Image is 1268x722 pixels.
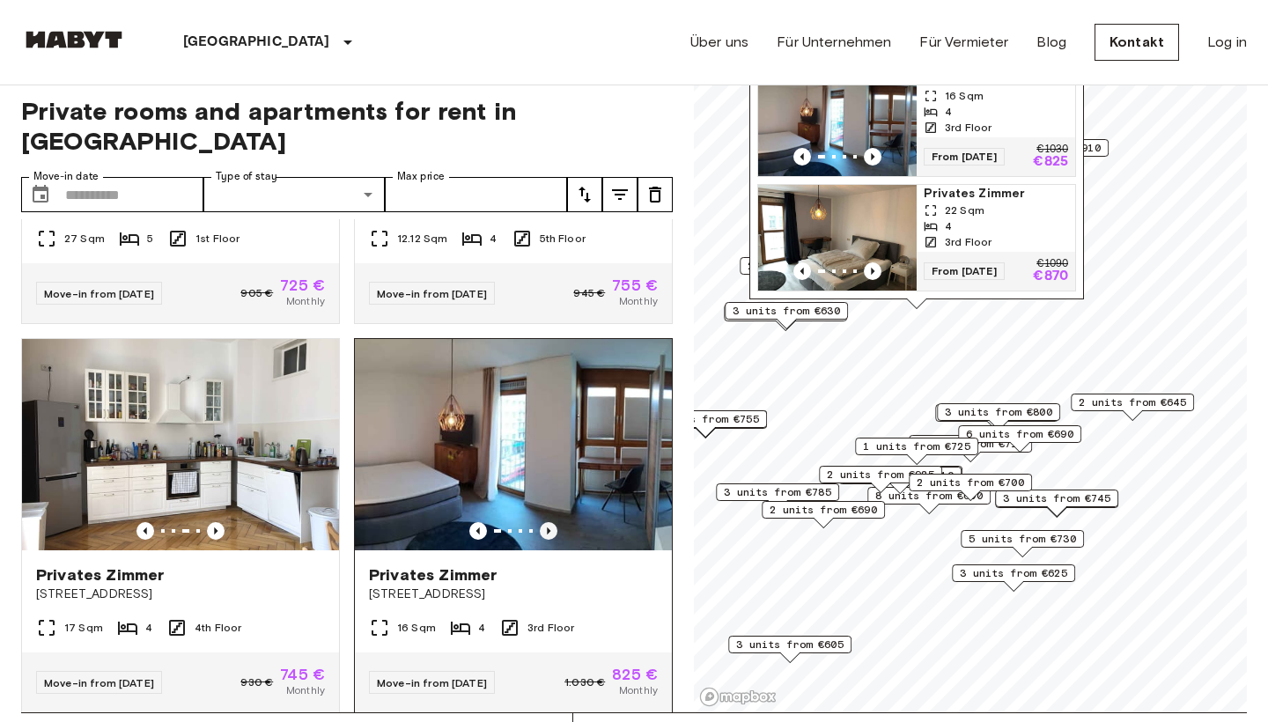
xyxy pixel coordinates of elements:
[540,231,586,247] span: 5th Floor
[875,488,983,504] span: 8 units from €690
[573,285,605,301] span: 945 €
[1033,269,1068,284] p: €870
[757,184,1076,291] a: Marketing picture of unit DE-02-010-001-02HFPrevious imagePrevious imagePrivates Zimmer22 Sqm43rd...
[22,339,339,550] img: Marketing picture of unit DE-02-017-001-02HF
[183,32,330,53] p: [GEOGRAPHIC_DATA]
[644,410,767,438] div: Map marker
[917,475,1024,490] span: 2 units from €700
[777,32,891,53] a: Für Unternehmen
[195,620,241,636] span: 4th Floor
[23,177,58,212] button: Choose date
[280,667,325,682] span: 745 €
[280,277,325,293] span: 725 €
[725,302,848,329] div: Map marker
[490,231,497,247] span: 4
[369,586,658,603] span: [STREET_ADDRESS]
[945,203,984,218] span: 22 Sqm
[909,474,1032,501] div: Map marker
[21,96,673,156] span: Private rooms and apartments for rent in [GEOGRAPHIC_DATA]
[377,287,487,300] span: Move-in from [DATE]
[945,234,992,250] span: 3rd Floor
[1079,394,1186,410] span: 2 units from €645
[652,411,759,427] span: 4 units from €755
[44,287,154,300] span: Move-in from [DATE]
[21,338,340,713] a: Previous imagePrevious imagePrivates Zimmer[STREET_ADDRESS]17 Sqm44th FloorMove-in from [DATE]930...
[638,177,673,212] button: tune
[924,148,1005,166] span: From [DATE]
[793,262,811,280] button: Previous image
[377,676,487,689] span: Move-in from [DATE]
[612,277,658,293] span: 755 €
[969,531,1076,547] span: 5 units from €730
[1036,144,1068,155] p: €1030
[286,682,325,698] span: Monthly
[195,231,240,247] span: 1st Floor
[694,75,1247,712] canvas: Map
[33,169,99,184] label: Move-in date
[945,88,984,104] span: 16 Sqm
[145,620,152,636] span: 4
[355,339,672,550] img: Marketing picture of unit DE-02-010-001-04HF
[216,169,277,184] label: Type of stay
[945,120,992,136] span: 3rd Floor
[147,231,153,247] span: 5
[945,404,1052,420] span: 3 units from €800
[958,425,1081,453] div: Map marker
[909,435,1032,462] div: Map marker
[397,620,436,636] span: 16 Sqm
[369,564,497,586] span: Privates Zimmer
[354,338,673,713] a: Marketing picture of unit DE-02-010-001-04HFPrevious imagePrevious imagePrivates Zimmer[STREET_AD...
[924,262,1005,280] span: From [DATE]
[21,31,127,48] img: Habyt
[736,637,844,652] span: 3 units from €605
[724,304,847,331] div: Map marker
[757,70,1076,177] a: Marketing picture of unit DE-02-010-001-04HFPrevious imagePrevious imagePrivates Zimmer16 Sqm43rd...
[952,564,1075,592] div: Map marker
[699,687,777,707] a: Mapbox logo
[793,148,811,166] button: Previous image
[758,70,917,176] img: Marketing picture of unit DE-02-010-001-04HF
[240,285,273,301] span: 905 €
[937,403,1060,431] div: Map marker
[716,483,839,511] div: Map marker
[612,667,658,682] span: 825 €
[733,303,840,319] span: 3 units from €630
[207,522,225,540] button: Previous image
[960,565,1067,581] span: 3 units from €625
[758,185,917,291] img: Marketing picture of unit DE-02-010-001-02HF
[469,522,487,540] button: Previous image
[993,140,1101,156] span: 1 units from €910
[748,258,855,274] span: 2 units from €810
[1207,32,1247,53] a: Log in
[602,177,638,212] button: tune
[919,32,1008,53] a: Für Vermieter
[864,148,881,166] button: Previous image
[44,676,154,689] span: Move-in from [DATE]
[724,484,831,500] span: 3 units from €785
[397,231,447,247] span: 12.12 Sqm
[740,257,863,284] div: Map marker
[1095,24,1179,61] a: Kontakt
[540,522,557,540] button: Previous image
[567,177,602,212] button: tune
[690,32,748,53] a: Über uns
[36,586,325,603] span: [STREET_ADDRESS]
[1033,155,1068,169] p: €825
[619,682,658,698] span: Monthly
[961,530,1084,557] div: Map marker
[36,564,164,586] span: Privates Zimmer
[863,438,970,454] span: 1 units from €725
[527,620,574,636] span: 3rd Floor
[917,436,1024,452] span: 5 units from €715
[240,674,273,690] span: 930 €
[136,522,154,540] button: Previous image
[728,636,851,663] div: Map marker
[478,620,485,636] span: 4
[770,502,877,518] span: 2 units from €690
[966,426,1073,442] span: 6 units from €690
[827,467,934,483] span: 2 units from €925
[64,620,103,636] span: 17 Sqm
[762,501,885,528] div: Map marker
[1003,490,1110,506] span: 3 units from €745
[1036,32,1066,53] a: Blog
